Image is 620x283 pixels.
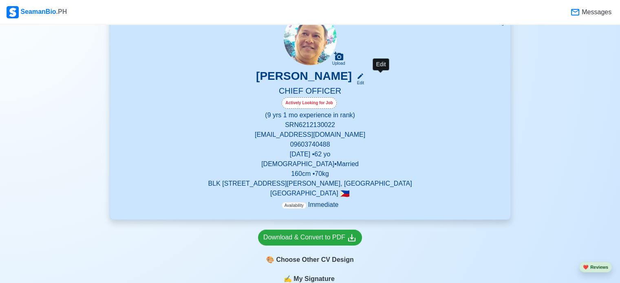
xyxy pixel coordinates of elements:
[120,130,501,140] p: [EMAIL_ADDRESS][DOMAIN_NAME]
[266,255,274,265] span: paint
[120,159,501,169] p: [DEMOGRAPHIC_DATA] • Married
[256,69,352,86] h3: [PERSON_NAME]
[56,8,67,15] span: .PH
[258,252,362,268] div: Choose Other CV Design
[120,149,501,159] p: [DATE] • 62 yo
[340,190,350,197] span: 🇵🇭
[373,58,389,70] div: Edit
[120,86,501,97] h5: CHIEF OFFICER
[120,169,501,179] p: 160 cm • 70 kg
[120,189,501,198] p: [GEOGRAPHIC_DATA]
[282,97,337,109] div: Actively Looking for Job
[579,262,612,273] button: heartReviews
[353,80,364,86] div: Edit
[332,61,345,66] div: Upload
[120,140,501,149] p: 09603740488
[263,233,357,243] div: Download & Convert to PDF
[120,120,501,130] p: SRN 6212130022
[282,200,339,210] p: Immediate
[7,6,19,18] img: Logo
[258,230,362,246] a: Download & Convert to PDF
[282,202,307,209] span: Availability
[583,265,589,270] span: heart
[7,6,67,18] div: SeamanBio
[120,179,501,189] p: BLK [STREET_ADDRESS][PERSON_NAME], [GEOGRAPHIC_DATA]
[120,110,501,120] p: (9 yrs 1 mo experience in rank)
[580,7,611,17] span: Messages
